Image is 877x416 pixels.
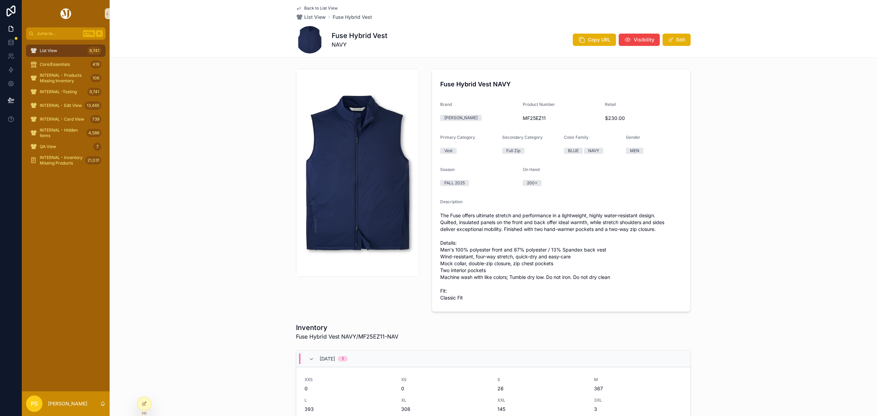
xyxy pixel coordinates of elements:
[497,397,586,403] span: XXL
[444,148,453,154] div: Vest
[401,385,490,392] span: 0
[619,34,660,46] button: Visibility
[588,148,599,154] div: NAVY
[26,45,106,57] a: List View9,741
[40,73,88,84] span: INTERNAL - Products Missing Inventory
[605,115,682,122] span: $230.00
[86,129,101,137] div: 4,586
[90,60,101,69] div: 419
[26,99,106,112] a: INTERNAL - Edit View13,465
[26,27,106,40] button: Jump to...CtrlK
[40,117,84,122] span: INTERNAL - Card View
[444,180,465,186] div: FALL 2025
[440,135,475,140] span: Primary Category
[296,323,398,332] h1: Inventory
[568,148,579,154] div: BLUE
[97,31,102,36] span: K
[59,8,72,19] img: App logo
[305,385,393,392] span: 0
[26,154,106,167] a: INTERNAL - Inventory Missing Products21,031
[296,332,398,341] span: Fuse Hybrid Vest NAVY/MF25EZ11-NAV
[85,156,101,164] div: 21,031
[634,36,654,43] span: Visibility
[497,406,586,413] span: 145
[22,40,110,175] div: scrollable content
[444,115,478,121] div: [PERSON_NAME]
[523,102,555,107] span: Product Number
[594,377,682,382] span: M
[40,103,82,108] span: INTERNAL - Edit View
[502,135,543,140] span: Secondary Category
[26,113,106,125] a: INTERNAL - Card View739
[296,14,326,21] a: List View
[497,385,586,392] span: 26
[588,36,610,43] span: Copy URL
[31,400,38,408] span: PS
[26,127,106,139] a: INTERNAL - Hidden Items4,586
[26,86,106,98] a: INTERNAL -Testing9,741
[594,385,682,392] span: 367
[440,212,682,301] span: The Fuse offers ultimate stretch and performance in a lightweight, highly water-resistant design....
[527,180,538,186] div: 200+
[90,74,101,82] div: 106
[332,31,387,40] h1: Fuse Hybrid Vest
[594,406,682,413] span: 3
[304,14,326,21] span: List View
[663,34,691,46] button: Edit
[594,397,682,403] span: 3XL
[93,143,101,151] div: 7
[40,48,57,53] span: List View
[440,102,452,107] span: Brand
[523,167,540,172] span: On Hand
[320,355,335,362] span: [DATE]
[497,377,586,382] span: S
[26,72,106,84] a: INTERNAL - Products Missing Inventory106
[401,377,490,382] span: XS
[40,89,77,95] span: INTERNAL -Testing
[85,101,101,110] div: 13,465
[90,115,101,123] div: 739
[296,5,338,11] a: Back to List View
[26,58,106,71] a: Core/Essentials419
[48,400,87,407] p: [PERSON_NAME]
[87,88,101,96] div: 9,741
[440,79,682,89] h4: Fuse Hybrid Vest NAVY
[626,135,640,140] span: Gender
[83,30,95,37] span: Ctrl
[40,155,83,166] span: INTERNAL - Inventory Missing Products
[440,167,455,172] span: Season
[37,31,80,36] span: Jump to...
[401,397,490,403] span: XL
[40,127,84,138] span: INTERNAL - Hidden Items
[506,148,520,154] div: Full Zip
[333,14,372,21] a: Fuse Hybrid Vest
[342,356,344,362] div: 1
[523,115,600,122] span: MF25EZ11
[87,47,101,55] div: 9,741
[40,62,70,67] span: Core/Essentials
[296,79,419,267] img: MF25EZ11-NAV.jpg
[40,144,56,149] span: QA View
[332,40,387,49] span: NAVY
[605,102,616,107] span: Retail
[564,135,589,140] span: Color Family
[304,5,338,11] span: Back to List View
[305,406,393,413] span: 393
[630,148,639,154] div: MEN
[440,199,462,204] span: Description
[26,140,106,153] a: QA View7
[573,34,616,46] button: Copy URL
[305,397,393,403] span: L
[401,406,490,413] span: 308
[305,377,393,382] span: XXS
